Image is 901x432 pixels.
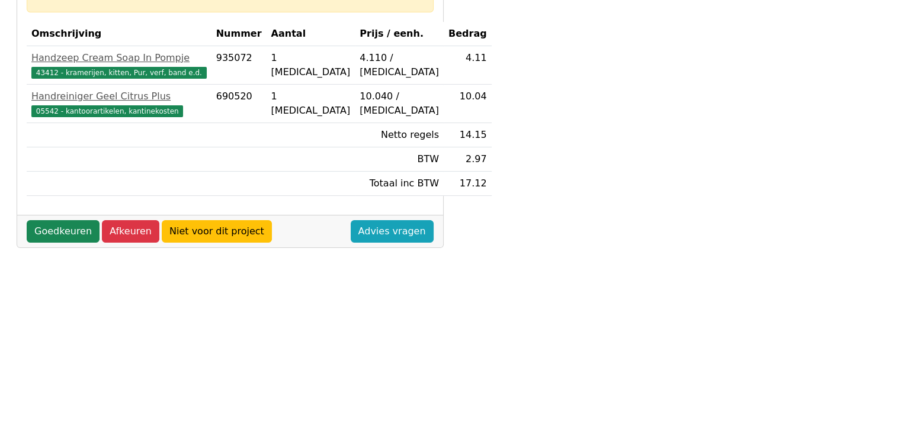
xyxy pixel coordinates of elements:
th: Prijs / eenh. [355,22,444,46]
div: 1 [MEDICAL_DATA] [271,89,351,118]
a: Handzeep Cream Soap In Pompje43412 - kramerijen, kitten, Pur, verf, band e.d. [31,51,207,79]
a: Goedkeuren [27,220,100,243]
div: Handzeep Cream Soap In Pompje [31,51,207,65]
th: Nummer [211,22,267,46]
a: Niet voor dit project [162,220,272,243]
td: 2.97 [444,147,492,172]
td: Totaal inc BTW [355,172,444,196]
td: 14.15 [444,123,492,147]
span: 05542 - kantoorartikelen, kantinekosten [31,105,183,117]
a: Afkeuren [102,220,159,243]
div: 4.110 / [MEDICAL_DATA] [360,51,439,79]
span: 43412 - kramerijen, kitten, Pur, verf, band e.d. [31,67,207,79]
th: Aantal [267,22,355,46]
th: Omschrijving [27,22,211,46]
td: 690520 [211,85,267,123]
td: Netto regels [355,123,444,147]
th: Bedrag [444,22,492,46]
a: Advies vragen [351,220,434,243]
td: BTW [355,147,444,172]
div: Handreiniger Geel Citrus Plus [31,89,207,104]
td: 17.12 [444,172,492,196]
div: 1 [MEDICAL_DATA] [271,51,351,79]
a: Handreiniger Geel Citrus Plus05542 - kantoorartikelen, kantinekosten [31,89,207,118]
td: 4.11 [444,46,492,85]
td: 10.04 [444,85,492,123]
td: 935072 [211,46,267,85]
div: 10.040 / [MEDICAL_DATA] [360,89,439,118]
